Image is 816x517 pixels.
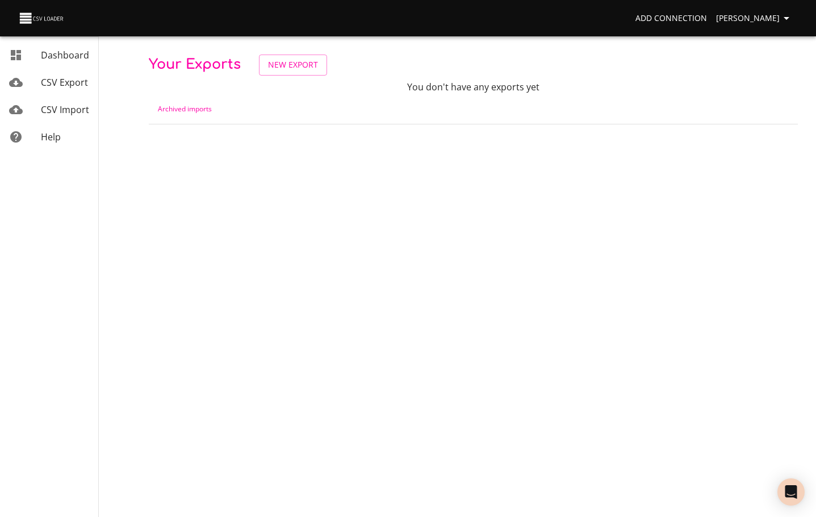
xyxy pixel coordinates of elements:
[268,58,318,72] span: New Export
[41,49,89,61] span: Dashboard
[777,478,805,506] div: Open Intercom Messenger
[149,57,241,72] span: Your Exports
[41,131,61,143] span: Help
[41,76,88,89] span: CSV Export
[158,104,212,114] a: Archived imports
[635,11,707,26] span: Add Connection
[18,10,66,26] img: CSV Loader
[259,55,327,76] a: New Export
[712,8,798,29] button: [PERSON_NAME]
[716,11,793,26] span: [PERSON_NAME]
[41,103,89,116] span: CSV Import
[631,8,712,29] a: Add Connection
[365,80,581,94] p: You don't have any exports yet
